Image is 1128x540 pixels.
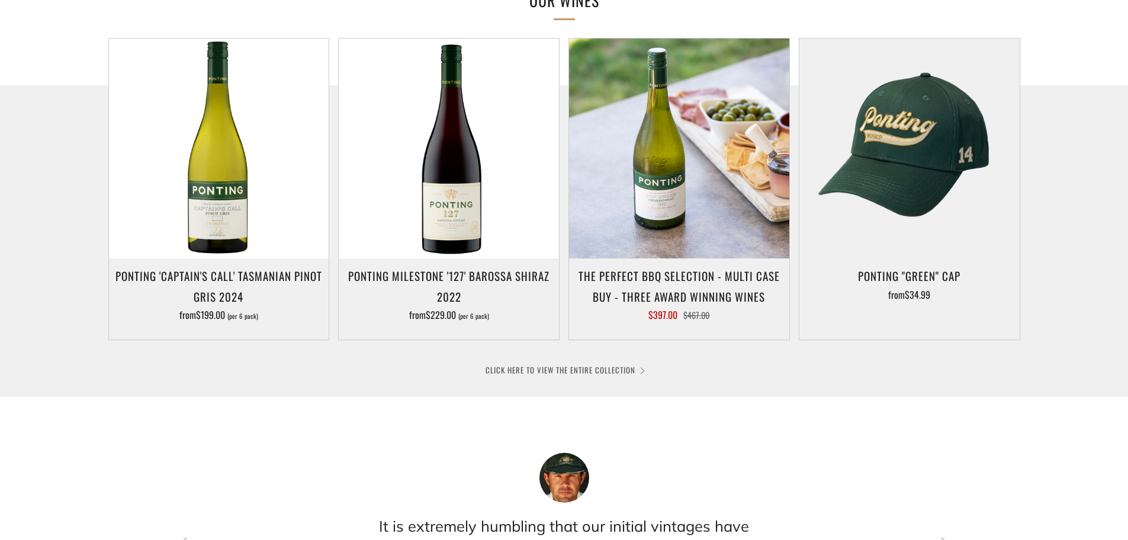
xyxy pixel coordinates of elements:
[109,266,329,325] a: Ponting 'Captain's Call' Tasmanian Pinot Gris 2024 from$199.00 (per 6 pack)
[888,287,930,302] span: from
[648,308,677,322] span: $397.00
[409,308,489,322] span: from
[569,266,789,325] a: The perfect BBQ selection - MULTI CASE BUY - Three award winning wines $397.00 $467.00
[805,266,1014,286] h3: Ponting "Green" Cap
[227,313,258,319] span: (per 6 pack)
[345,266,553,306] h3: Ponting Milestone '127' Barossa Shiraz 2022
[575,266,783,306] h3: The perfect BBQ selection - MULTI CASE BUY - Three award winning wines
[799,266,1020,325] a: Ponting "Green" Cap from$34.99
[179,308,258,322] span: from
[115,266,323,306] h3: Ponting 'Captain's Call' Tasmanian Pinot Gris 2024
[683,309,709,321] span: $467.00
[196,308,225,322] span: $199.00
[339,266,559,325] a: Ponting Milestone '127' Barossa Shiraz 2022 from$229.00 (per 6 pack)
[486,364,643,376] a: CLICK HERE TO VIEW THE ENTIRE COLLECTION
[426,308,456,322] span: $229.00
[458,313,489,319] span: (per 6 pack)
[905,287,930,302] span: $34.99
